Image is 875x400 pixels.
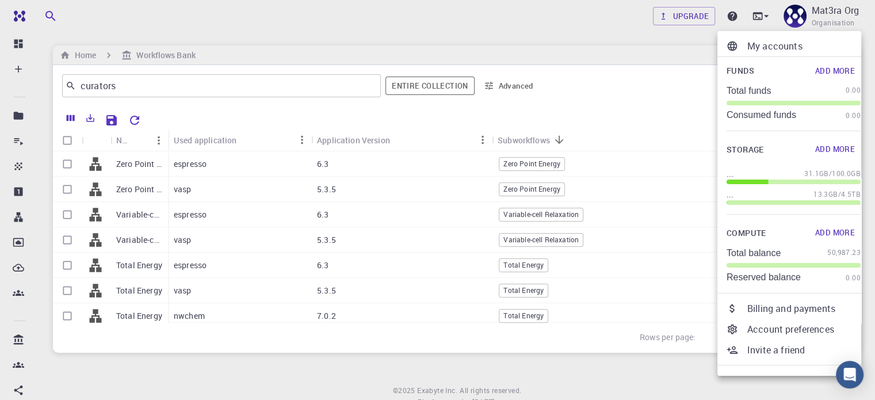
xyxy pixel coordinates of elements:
[827,247,861,258] span: 50,987.23
[747,322,861,336] p: Account preferences
[846,110,861,121] span: 0.00
[747,374,861,387] p: Logout
[841,189,861,200] span: 4.5TB
[727,248,781,258] p: Total balance
[727,110,796,120] p: Consumed funds
[717,298,870,319] a: Billing and payments
[804,168,828,180] span: 31.1GB
[832,168,861,180] span: 100.0GB
[747,343,861,357] p: Invite a friend
[846,85,861,96] span: 0.00
[838,189,841,200] span: /
[18,8,81,18] span: Поддержка
[727,86,771,96] p: Total funds
[809,62,861,80] button: Add More
[727,189,733,200] p: ...
[717,36,870,56] a: My accounts
[727,168,733,180] p: ...
[836,361,863,388] div: Open Intercom Messenger
[717,319,870,340] a: Account preferences
[727,226,766,241] span: Compute
[829,168,832,180] span: /
[747,302,861,315] p: Billing and payments
[809,224,861,242] button: Add More
[747,39,861,53] p: My accounts
[727,64,754,78] span: Funds
[813,189,838,200] span: 13.3GB
[846,272,861,284] span: 0.00
[727,143,764,157] span: Storage
[809,140,861,159] button: Add More
[727,272,801,283] p: Reserved balance
[717,370,870,391] a: Logout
